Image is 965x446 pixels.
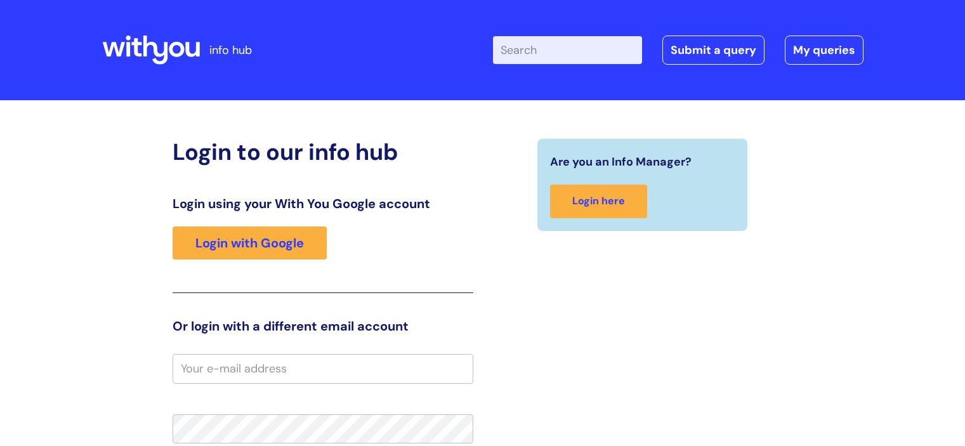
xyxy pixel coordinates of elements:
[550,152,692,172] span: Are you an Info Manager?
[550,185,647,218] a: Login here
[493,36,642,64] input: Search
[173,318,473,334] h3: Or login with a different email account
[662,36,765,65] a: Submit a query
[173,138,473,166] h2: Login to our info hub
[209,40,252,60] p: info hub
[173,196,473,211] h3: Login using your With You Google account
[173,226,327,259] a: Login with Google
[173,354,473,383] input: Your e-mail address
[785,36,863,65] a: My queries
